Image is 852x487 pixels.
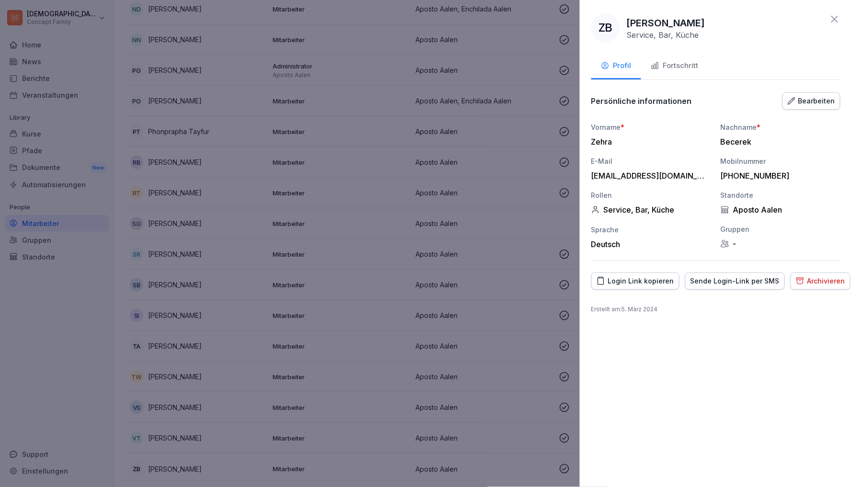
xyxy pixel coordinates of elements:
div: Mobilnummer [721,156,840,166]
div: Standorte [721,190,840,200]
p: Persönliche informationen [591,96,692,106]
div: Zehra [591,137,706,147]
div: Gruppen [721,224,840,234]
div: Bearbeiten [788,96,835,106]
p: Erstellt am : 5. März 2024 [591,305,840,314]
div: Fortschritt [651,60,699,71]
div: Aposto Aalen [721,205,840,215]
button: Archivieren [791,272,851,290]
button: Profil [591,54,641,79]
div: Service, Bar, Küche [591,205,711,215]
div: Rollen [591,190,711,200]
div: [PHONE_NUMBER] [721,171,836,181]
div: Vorname [591,122,711,132]
div: - [721,239,840,249]
button: Fortschritt [641,54,708,79]
div: Becerek [721,137,836,147]
div: Sende Login-Link per SMS [691,276,780,286]
div: E-Mail [591,156,711,166]
button: Sende Login-Link per SMS [685,272,785,290]
div: ZB [591,13,620,42]
button: Bearbeiten [783,92,840,110]
div: Deutsch [591,239,711,249]
div: [EMAIL_ADDRESS][DOMAIN_NAME] [591,171,706,181]
div: Sprache [591,225,711,235]
button: Login Link kopieren [591,272,679,290]
div: Archivieren [796,276,845,286]
p: Service, Bar, Küche [627,30,699,40]
p: [PERSON_NAME] [627,16,705,30]
div: Profil [601,60,632,71]
div: Login Link kopieren [597,276,674,286]
div: Nachname [721,122,840,132]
